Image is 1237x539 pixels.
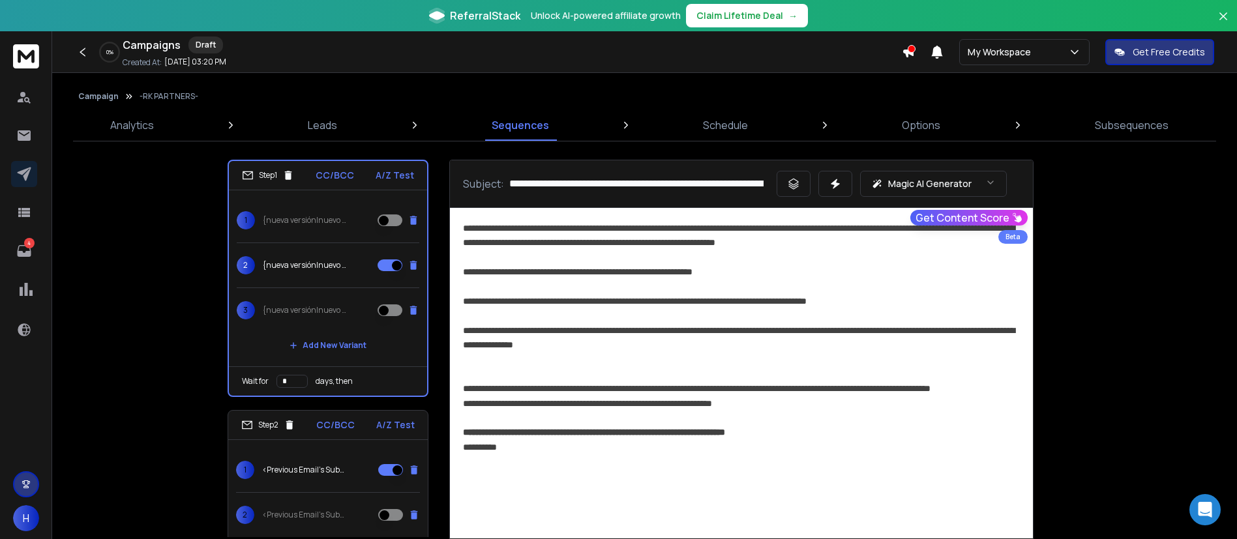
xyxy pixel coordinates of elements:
[860,171,1007,197] button: Magic AI Generator
[1133,46,1205,59] p: Get Free Credits
[888,177,972,190] p: Magic AI Generator
[1087,109,1176,141] a: Subsequences
[236,461,254,479] span: 1
[237,256,255,274] span: 2
[376,418,415,431] p: A/Z Test
[13,505,39,531] button: H
[463,176,504,192] p: Subject:
[241,419,295,431] div: Step 2
[242,376,269,386] p: Wait for
[703,117,748,133] p: Schedule
[236,506,254,524] span: 2
[998,230,1028,244] div: Beta
[78,91,119,102] button: Campaign
[492,117,549,133] p: Sequences
[300,109,345,141] a: Leads
[894,109,948,141] a: Options
[242,169,294,181] div: Step 1
[695,109,756,141] a: Schedule
[376,169,414,182] p: A/Z Test
[450,8,520,23] span: ReferralStack
[1105,39,1214,65] button: Get Free Credits
[237,211,255,229] span: 1
[123,57,162,68] p: Created At:
[164,57,226,67] p: [DATE] 03:20 PM
[1189,494,1221,525] div: Open Intercom Messenger
[308,117,337,133] p: Leads
[902,117,940,133] p: Options
[316,169,354,182] p: CC/BCC
[263,260,346,270] p: {nueva versión|nuevo SAP|versión nueva|nueva versión Public Cloud|nueva versión Cloud}
[531,9,681,22] p: Unlock AI-powered affiliate growth
[24,238,35,248] p: 4
[140,91,198,102] p: -RK PARTNERS-
[228,160,428,397] li: Step1CC/BCCA/Z Test1{nueva versión|nuevo SAP|versión nueva|nueva versión Public Cloud|nueva versi...
[279,332,377,358] button: Add New Variant
[123,37,181,53] h1: Campaigns
[262,465,346,475] p: <Previous Email's Subject>
[188,36,223,53] div: Draft
[102,109,162,141] a: Analytics
[237,301,255,319] span: 3
[484,109,557,141] a: Sequences
[263,305,346,315] p: {nueva versión|nuevo SAP|versión nueva|nueva versión Public Cloud|nueva versión Cloud}
[910,210,1028,226] button: Get Content Score
[968,46,1036,59] p: My Workspace
[316,376,353,386] p: days, then
[316,418,355,431] p: CC/BCC
[11,238,37,264] a: 4
[263,215,346,226] p: {nueva versión|nuevo SAP|versión nueva|nueva versión Public Cloud|nueva versión Cloud}
[1095,117,1169,133] p: Subsequences
[686,4,808,27] button: Claim Lifetime Deal→
[106,48,113,56] p: 0 %
[788,9,797,22] span: →
[110,117,154,133] p: Analytics
[1215,8,1232,39] button: Close banner
[262,510,346,520] p: <Previous Email's Subject>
